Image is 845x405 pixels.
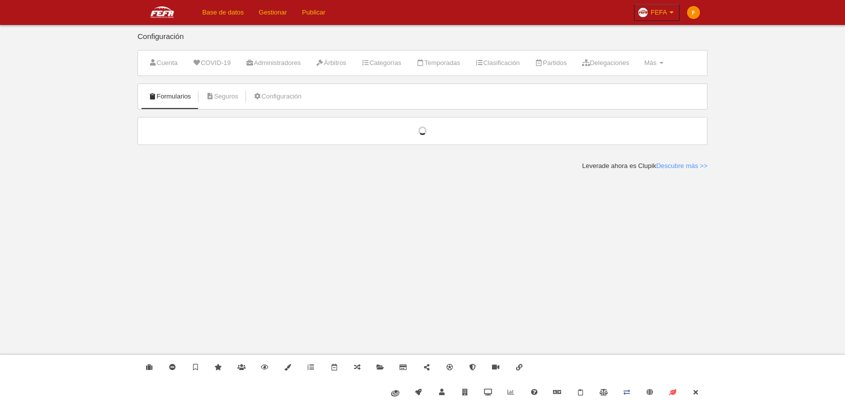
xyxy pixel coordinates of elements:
[634,4,679,21] a: FEFA
[644,59,656,66] span: Más
[187,55,236,70] a: COVID-19
[200,89,244,104] a: Seguros
[638,55,668,70] a: Más
[410,55,465,70] a: Temporadas
[576,55,634,70] a: Delegaciones
[469,55,525,70] a: Clasificación
[240,55,306,70] a: Administradores
[248,89,307,104] a: Configuración
[638,7,648,17] img: Oazxt6wLFNvE.30x30.jpg
[148,126,697,135] div: Cargando
[529,55,572,70] a: Partidos
[391,390,399,396] img: fiware.svg
[310,55,352,70] a: Árbitros
[143,55,183,70] a: Cuenta
[687,6,700,19] img: c2l6ZT0zMHgzMCZmcz05JnRleHQ9RiZiZz1mYjhjMDA%3D.png
[656,162,707,169] a: Descubre más >>
[356,55,407,70] a: Categorías
[650,7,667,17] span: FEFA
[138,6,187,18] img: FEFA
[143,89,196,104] a: Formularios
[582,161,707,170] div: Leverade ahora es Clupik
[137,32,707,50] div: Configuración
